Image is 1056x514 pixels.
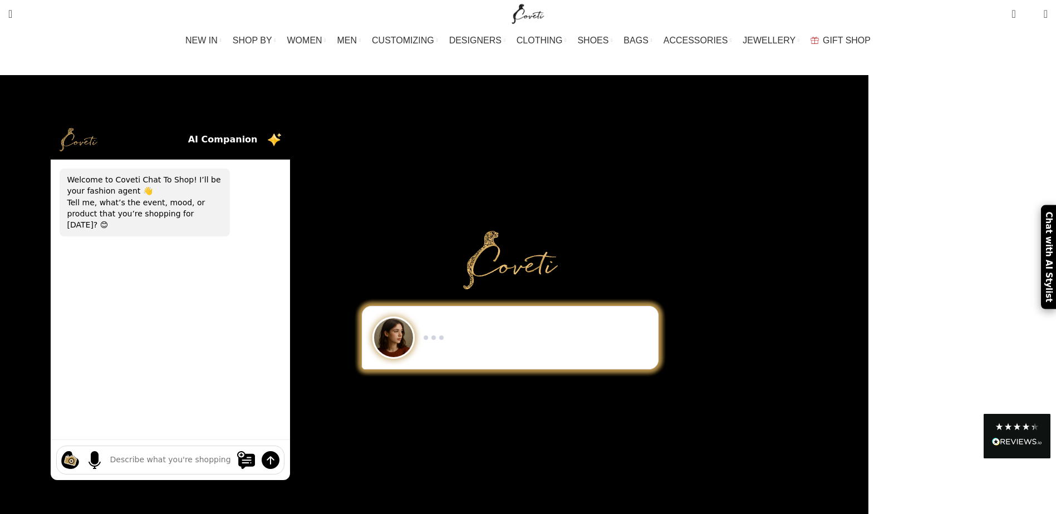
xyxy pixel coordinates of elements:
[1026,11,1035,19] span: 0
[233,35,272,46] span: SHOP BY
[984,414,1050,458] div: Read All Reviews
[664,35,728,46] span: ACCESSORIES
[449,29,505,52] a: DESIGNERS
[3,3,18,25] a: Search
[743,29,799,52] a: JEWELLERY
[287,29,326,52] a: WOMEN
[517,35,563,46] span: CLOTHING
[623,35,648,46] span: BAGS
[287,35,322,46] span: WOMEN
[372,35,434,46] span: CUSTOMIZING
[185,35,218,46] span: NEW IN
[995,422,1039,431] div: 4.28 Stars
[509,8,547,18] a: Site logo
[449,35,502,46] span: DESIGNERS
[372,29,438,52] a: CUSTOMIZING
[1024,3,1035,25] div: My Wishlist
[992,436,1042,450] div: Read All Reviews
[811,29,871,52] a: GIFT SHOP
[577,35,608,46] span: SHOES
[664,29,732,52] a: ACCESSORIES
[233,29,276,52] a: SHOP BY
[623,29,652,52] a: BAGS
[1013,6,1021,14] span: 0
[1006,3,1021,25] a: 0
[354,306,666,369] div: Chat to Shop demo
[463,231,558,289] img: Primary Gold
[743,35,795,46] span: JEWELLERY
[337,35,357,46] span: MEN
[517,29,567,52] a: CLOTHING
[992,438,1042,446] img: REVIEWS.io
[337,29,361,52] a: MEN
[823,35,871,46] span: GIFT SHOP
[185,29,222,52] a: NEW IN
[811,37,819,44] img: GiftBag
[3,29,1053,52] div: Main navigation
[577,29,612,52] a: SHOES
